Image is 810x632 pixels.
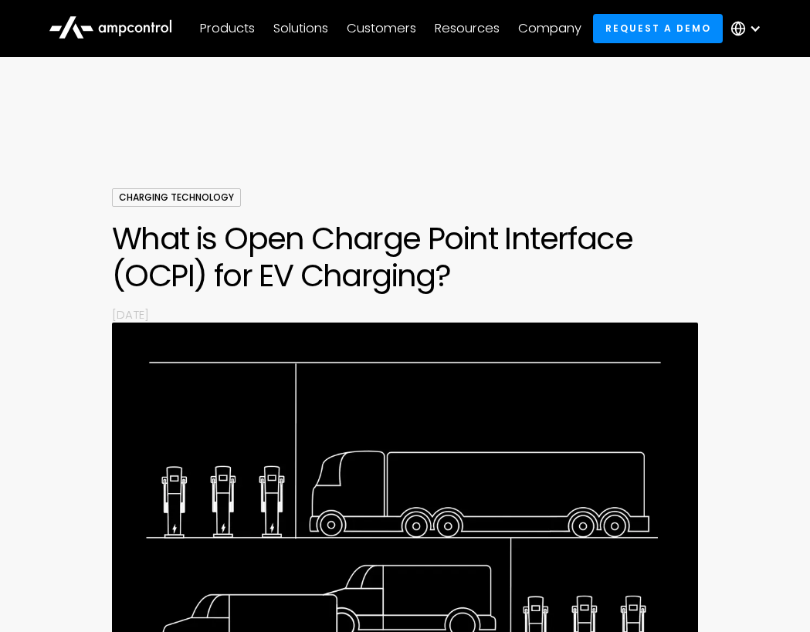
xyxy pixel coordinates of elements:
div: Resources [435,20,500,37]
div: Products [200,20,255,37]
div: Charging Technology [112,188,241,207]
a: Request a demo [593,14,723,42]
div: Company [518,20,581,37]
div: Customers [347,20,416,37]
h1: What is Open Charge Point Interface (OCPI) for EV Charging? [112,220,698,294]
div: Solutions [273,20,328,37]
p: [DATE] [112,306,698,323]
